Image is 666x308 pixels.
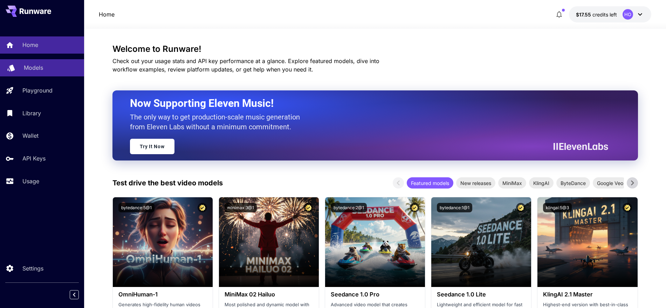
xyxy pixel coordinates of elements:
span: ByteDance [556,179,590,187]
div: Collapse sidebar [75,288,84,301]
div: HO [623,9,633,20]
button: bytedance:5@1 [118,203,155,212]
div: New releases [456,177,495,189]
span: Google Veo [593,179,627,187]
img: alt [113,197,213,287]
p: Wallet [22,131,39,140]
div: Google Veo [593,177,627,189]
p: Library [22,109,41,117]
span: Check out your usage stats and API key performance at a glance. Explore featured models, dive int... [112,57,379,73]
p: Models [24,63,43,72]
button: bytedance:1@1 [437,203,472,212]
h3: Welcome to Runware! [112,44,638,54]
img: alt [219,197,319,287]
img: alt [431,197,531,287]
span: Featured models [407,179,453,187]
div: Featured models [407,177,453,189]
span: $17.55 [576,12,592,18]
h3: MiniMax 02 Hailuo [225,291,313,298]
p: Playground [22,86,53,95]
div: ByteDance [556,177,590,189]
p: Test drive the best video models [112,178,223,188]
button: $17.55363HO [569,6,651,22]
button: bytedance:2@1 [331,203,367,212]
button: Certified Model – Vetted for best performance and includes a commercial license. [304,203,313,212]
a: Try It Now [130,139,174,154]
div: $17.55363 [576,11,617,18]
img: alt [325,197,425,287]
button: Certified Model – Vetted for best performance and includes a commercial license. [410,203,419,212]
button: minimax:3@1 [225,203,257,212]
nav: breadcrumb [99,10,115,19]
div: MiniMax [498,177,526,189]
h3: OmniHuman‑1 [118,291,207,298]
a: Home [99,10,115,19]
button: Certified Model – Vetted for best performance and includes a commercial license. [198,203,207,212]
h3: KlingAI 2.1 Master [543,291,632,298]
p: Settings [22,264,43,273]
p: The only way to get production-scale music generation from Eleven Labs without a minimum commitment. [130,112,305,132]
span: credits left [592,12,617,18]
img: alt [537,197,637,287]
button: Certified Model – Vetted for best performance and includes a commercial license. [623,203,632,212]
div: KlingAI [529,177,554,189]
button: klingai:5@3 [543,203,572,212]
button: Collapse sidebar [70,290,79,299]
span: KlingAI [529,179,554,187]
span: MiniMax [498,179,526,187]
p: Usage [22,177,39,185]
h3: Seedance 1.0 Pro [331,291,419,298]
p: Home [22,41,38,49]
span: New releases [456,179,495,187]
button: Certified Model – Vetted for best performance and includes a commercial license. [516,203,526,212]
h3: Seedance 1.0 Lite [437,291,526,298]
h2: Now Supporting Eleven Music! [130,97,603,110]
p: API Keys [22,154,46,163]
